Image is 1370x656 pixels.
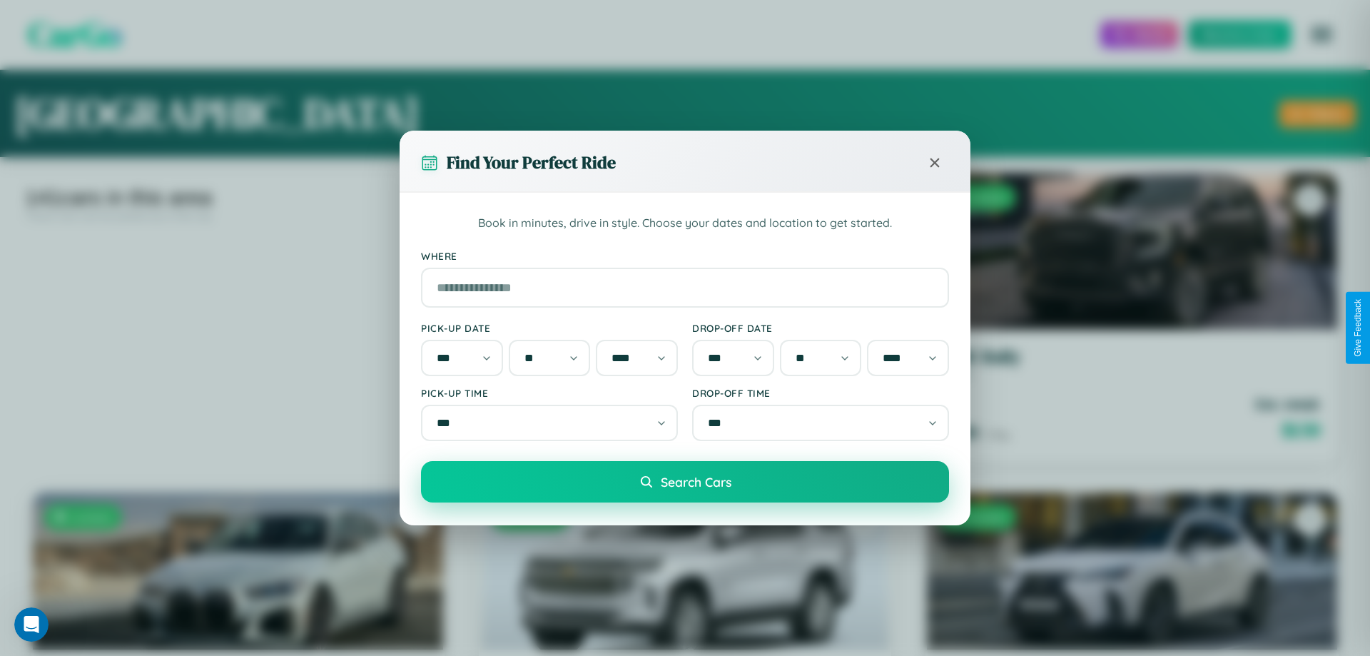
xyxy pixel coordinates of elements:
label: Drop-off Date [692,322,949,334]
label: Pick-up Time [421,387,678,399]
label: Where [421,250,949,262]
p: Book in minutes, drive in style. Choose your dates and location to get started. [421,214,949,233]
label: Pick-up Date [421,322,678,334]
h3: Find Your Perfect Ride [447,151,616,174]
button: Search Cars [421,461,949,503]
span: Search Cars [661,474,731,490]
label: Drop-off Time [692,387,949,399]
